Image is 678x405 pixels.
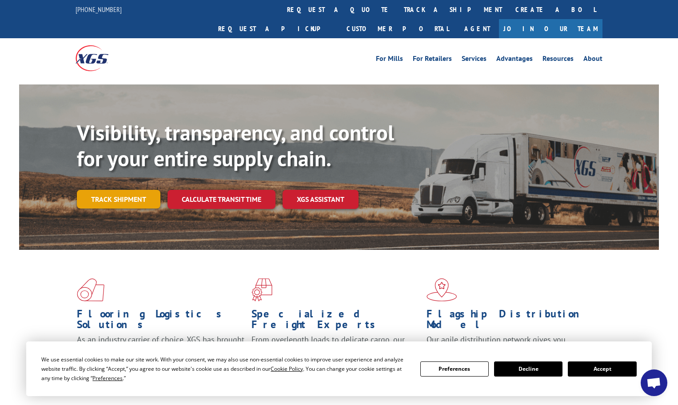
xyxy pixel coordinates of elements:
[251,278,272,301] img: xgs-icon-focused-on-flooring-red
[413,55,452,65] a: For Retailers
[251,309,419,334] h1: Specialized Freight Experts
[77,278,104,301] img: xgs-icon-total-supply-chain-intelligence-red
[494,361,562,377] button: Decline
[376,55,403,65] a: For Mills
[542,55,574,65] a: Resources
[427,334,590,355] span: Our agile distribution network gives you nationwide inventory management on demand.
[283,190,359,209] a: XGS ASSISTANT
[211,19,340,38] a: Request a pickup
[92,374,123,382] span: Preferences
[568,361,636,377] button: Accept
[168,190,275,209] a: Calculate transit time
[462,55,487,65] a: Services
[583,55,602,65] a: About
[77,119,394,172] b: Visibility, transparency, and control for your entire supply chain.
[77,334,244,366] span: As an industry carrier of choice, XGS has brought innovation and dedication to flooring logistics...
[76,5,122,14] a: [PHONE_NUMBER]
[77,309,245,334] h1: Flooring Logistics Solutions
[77,190,160,209] a: Track shipment
[455,19,499,38] a: Agent
[271,365,303,373] span: Cookie Policy
[251,334,419,374] p: From overlength loads to delicate cargo, our experienced staff knows the best way to move your fr...
[499,19,602,38] a: Join Our Team
[420,361,489,377] button: Preferences
[41,355,409,383] div: We use essential cookies to make our site work. With your consent, we may also use non-essential ...
[427,309,594,334] h1: Flagship Distribution Model
[427,278,457,301] img: xgs-icon-flagship-distribution-model-red
[26,341,652,396] div: Cookie Consent Prompt
[340,19,455,38] a: Customer Portal
[641,369,667,396] div: Open chat
[496,55,533,65] a: Advantages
